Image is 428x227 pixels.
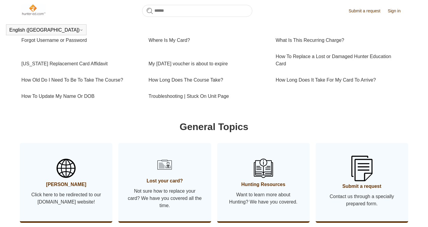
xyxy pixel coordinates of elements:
span: Lost your card? [127,177,202,185]
button: English ([GEOGRAPHIC_DATA]) [9,27,83,33]
img: 01HZPCYSH6ZB6VTWVB6HCD0F6B [155,155,174,174]
span: Contact us through a specially prepared form. [325,193,399,207]
input: Search [142,5,252,17]
a: How Long Does It Take For My Card To Arrive? [276,72,403,88]
span: Want to learn more about Hunting? We have you covered. [226,191,301,206]
img: 01HZPCYSBW5AHTQ31RY2D2VRJS [56,159,76,178]
a: Troubleshooting | Stuck On Unit Page [148,88,266,104]
a: Sign in [388,8,407,14]
a: Where Is My Card? [148,32,266,48]
a: Forgot Username or Password [21,32,139,48]
img: Hunter-Ed Help Center home page [21,4,46,16]
img: 01HZPCYSSKB2GCFG1V3YA1JVB9 [351,156,372,181]
a: Hunting Resources Want to learn more about Hunting? We have you covered. [217,143,310,221]
a: Submit a request Contact us through a specially prepared form. [316,143,408,221]
a: How To Replace a Lost or Damaged Hunter Education Card [276,48,403,72]
span: Submit a request [325,183,399,190]
h1: General Topics [21,120,407,134]
img: 01HZPCYSN9AJKKHAEXNV8VQ106 [254,159,273,178]
a: How Old Do I Need To Be To Take The Course? [21,72,139,88]
a: How To Update My Name Or DOB [21,88,139,104]
a: Lost your card? Not sure how to replace your card? We have you covered all the time. [118,143,211,221]
a: [US_STATE] Replacement Card Affidavit [21,56,139,72]
a: My [DATE] voucher is about to expire [148,56,266,72]
span: Hunting Resources [226,181,301,188]
a: What Is This Recurring Charge? [276,32,403,48]
span: Not sure how to replace your card? We have you covered all the time. [127,188,202,209]
a: [PERSON_NAME] Click here to be redirected to our [DOMAIN_NAME] website! [20,143,112,221]
span: [PERSON_NAME] [29,181,103,188]
a: Submit a request [349,8,387,14]
span: Click here to be redirected to our [DOMAIN_NAME] website! [29,191,103,206]
a: How Long Does The Course Take? [148,72,266,88]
